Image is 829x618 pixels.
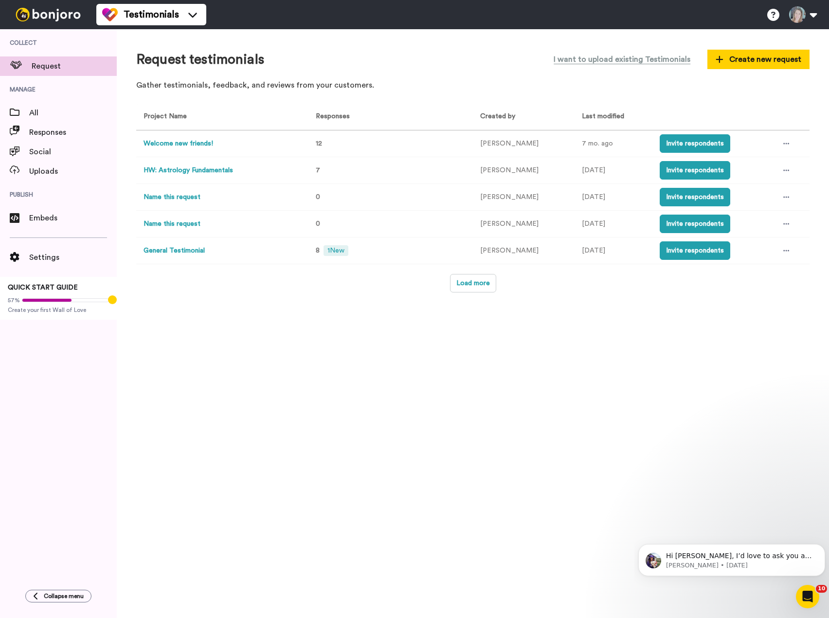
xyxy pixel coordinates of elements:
td: [PERSON_NAME] [473,184,575,211]
span: Request [32,60,117,72]
span: 0 [316,194,320,200]
td: [PERSON_NAME] [473,130,575,157]
span: QUICK START GUIDE [8,284,78,291]
span: 7 [316,167,320,174]
span: Create your first Wall of Love [8,306,109,314]
th: Project Name [136,104,305,130]
span: Collapse menu [44,592,84,600]
td: [DATE] [575,184,653,211]
td: [PERSON_NAME] [473,211,575,237]
td: [DATE] [575,237,653,264]
span: 12 [316,140,322,147]
span: Create new request [716,54,801,65]
img: tm-color.svg [102,7,118,22]
span: Responses [29,127,117,138]
button: General Testimonial [144,246,205,256]
span: Settings [29,252,117,263]
button: Collapse menu [25,590,91,602]
td: [PERSON_NAME] [473,157,575,184]
span: Embeds [29,212,117,224]
th: Last modified [575,104,653,130]
span: 8 [316,247,320,254]
td: [DATE] [575,157,653,184]
button: Name this request [144,192,200,202]
button: I want to upload existing Testimonials [546,49,698,70]
button: HW: Astrology Fundamentals [144,165,233,176]
button: Welcome new friends! [144,139,213,149]
span: 10 [816,585,827,593]
span: 0 [316,220,320,227]
span: All [29,107,117,119]
td: [PERSON_NAME] [473,237,575,264]
iframe: Intercom notifications message [634,524,829,592]
button: Invite respondents [660,215,730,233]
span: Social [29,146,117,158]
img: bj-logo-header-white.svg [12,8,85,21]
h1: Request testimonials [136,52,264,67]
span: Responses [312,113,350,120]
button: Create new request [707,50,810,69]
iframe: Intercom live chat [796,585,819,608]
button: Load more [450,274,496,292]
td: 7 mo. ago [575,130,653,157]
button: Invite respondents [660,188,730,206]
span: I want to upload existing Testimonials [554,54,690,65]
span: 1 New [324,245,348,256]
button: Invite respondents [660,161,730,180]
span: Uploads [29,165,117,177]
div: Tooltip anchor [108,295,117,304]
button: Name this request [144,219,200,229]
span: Testimonials [124,8,179,21]
th: Created by [473,104,575,130]
span: 57% [8,296,20,304]
td: [DATE] [575,211,653,237]
button: Invite respondents [660,241,730,260]
button: Invite respondents [660,134,730,153]
p: Gather testimonials, feedback, and reviews from your customers. [136,80,810,91]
